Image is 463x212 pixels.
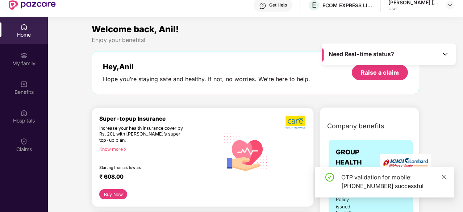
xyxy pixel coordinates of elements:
div: ₹ 608.00 [99,173,213,182]
img: svg+xml;base64,PHN2ZyBpZD0iRHJvcGRvd24tMzJ4MzIiIHhtbG5zPSJodHRwOi8vd3d3LnczLm9yZy8yMDAwL3N2ZyIgd2... [447,2,453,8]
div: Enjoy your benefits! [92,36,419,44]
img: Toggle Icon [442,50,449,58]
img: New Pazcare Logo [9,0,56,10]
span: check-circle [325,173,334,182]
div: Increase your health insurance cover by Rs. 20L with [PERSON_NAME]’s super top-up plan. [99,125,189,144]
img: svg+xml;base64,PHN2ZyBpZD0iQmVuZWZpdHMiIHhtbG5zPSJodHRwOi8vd3d3LnczLm9yZy8yMDAwL3N2ZyIgd2lkdGg9Ij... [20,80,28,88]
div: Raise a claim [361,68,399,76]
span: right [123,147,127,151]
div: Know more [99,146,216,151]
div: Starting from as low as [99,165,189,170]
img: svg+xml;base64,PHN2ZyBpZD0iSG9tZSIgeG1sbnM9Imh0dHA6Ly93d3cudzMub3JnLzIwMDAvc3ZnIiB3aWR0aD0iMjAiIG... [20,23,28,30]
div: User [388,6,439,12]
div: Get Help [269,2,287,8]
span: Company benefits [327,121,384,131]
div: OTP validation for mobile: [PHONE_NUMBER] successful [341,173,446,190]
span: Need Real-time status? [329,50,394,58]
div: Hey, Anil [103,62,310,71]
button: Buy Now [99,189,127,199]
img: svg+xml;base64,PHN2ZyBpZD0iSGVscC0zMngzMiIgeG1sbnM9Imh0dHA6Ly93d3cudzMub3JnLzIwMDAvc3ZnIiB3aWR0aD... [259,2,266,9]
span: Welcome back, Anil! [92,24,179,34]
img: svg+xml;base64,PHN2ZyBpZD0iSG9zcGl0YWxzIiB4bWxucz0iaHR0cDovL3d3dy53My5vcmcvMjAwMC9zdmciIHdpZHRoPS... [20,109,28,116]
span: GROUP HEALTH INSURANCE25 [336,147,384,178]
img: svg+xml;base64,PHN2ZyB4bWxucz0iaHR0cDovL3d3dy53My5vcmcvMjAwMC9zdmciIHhtbG5zOnhsaW5rPSJodHRwOi8vd3... [220,126,272,178]
img: svg+xml;base64,PHN2ZyB3aWR0aD0iMjAiIGhlaWdodD0iMjAiIHZpZXdCb3g9IjAgMCAyMCAyMCIgZmlsbD0ibm9uZSIgeG... [20,52,28,59]
div: Hope you’re staying safe and healthy. If not, no worries. We’re here to help. [103,75,310,83]
img: b5dec4f62d2307b9de63beb79f102df3.png [285,115,306,129]
img: insurerLogo [380,154,431,171]
span: close [441,174,446,179]
img: svg+xml;base64,PHN2ZyBpZD0iQ2xhaW0iIHhtbG5zPSJodHRwOi8vd3d3LnczLm9yZy8yMDAwL3N2ZyIgd2lkdGg9IjIwIi... [20,138,28,145]
span: E [312,1,316,9]
div: Super-topup Insurance [99,115,220,122]
div: ECOM EXPRESS LIMITED [322,2,373,9]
